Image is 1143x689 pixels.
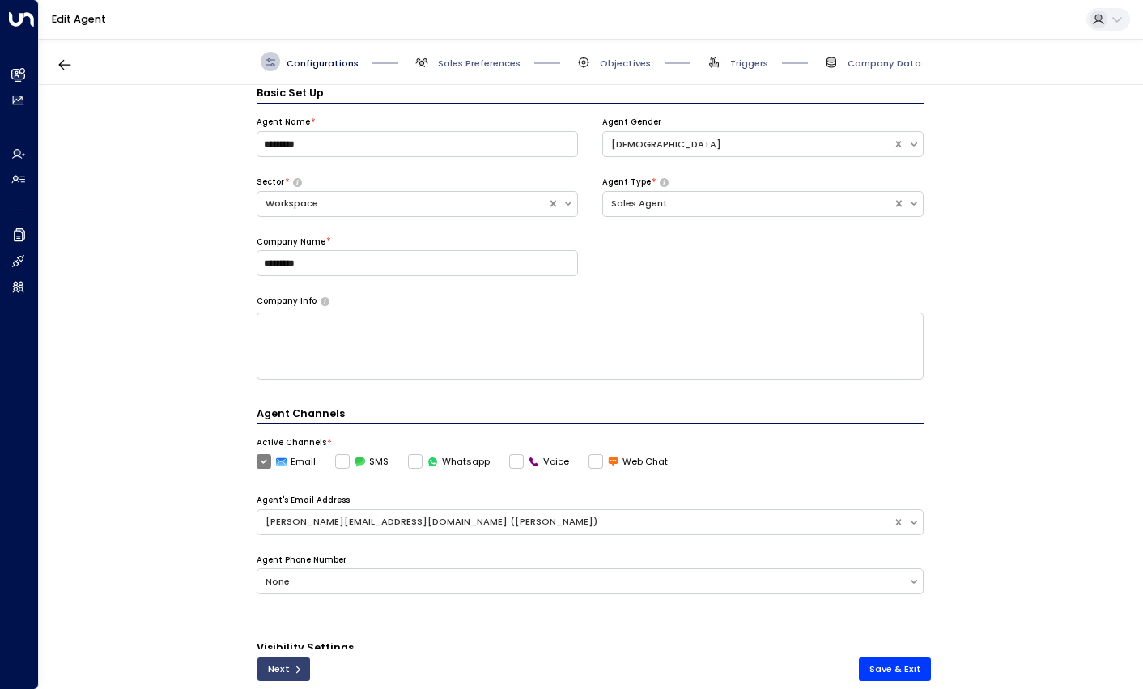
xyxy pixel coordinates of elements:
[52,12,106,26] a: Edit Agent
[293,178,302,186] button: Select whether your copilot will handle inquiries directly from leads or from brokers representin...
[335,454,389,469] label: SMS
[266,575,900,589] div: None
[602,177,651,188] label: Agent Type
[859,657,932,681] button: Save & Exit
[257,85,924,104] h3: Basic Set Up
[257,640,924,658] h3: Visibility Settings
[257,296,317,307] label: Company Info
[257,117,310,128] label: Agent Name
[266,515,885,529] div: [PERSON_NAME][EMAIL_ADDRESS][DOMAIN_NAME] ([PERSON_NAME])
[408,454,490,469] label: Whatsapp
[257,657,310,681] button: Next
[257,177,284,188] label: Sector
[438,57,521,70] span: Sales Preferences
[660,178,669,186] button: Select whether your copilot will handle inquiries directly from leads or from brokers representin...
[611,197,885,211] div: Sales Agent
[257,555,346,566] label: Agent Phone Number
[602,117,661,128] label: Agent Gender
[611,138,885,151] div: [DEMOGRAPHIC_DATA]
[257,454,316,469] label: Email
[257,236,325,248] label: Company Name
[257,406,924,424] h4: Agent Channels
[730,57,768,70] span: Triggers
[257,437,326,449] label: Active Channels
[321,297,329,305] button: Provide a brief overview of your company, including your industry, products or services, and any ...
[257,495,350,506] label: Agent's Email Address
[509,454,569,469] label: Voice
[588,454,668,469] label: Web Chat
[287,57,359,70] span: Configurations
[600,57,651,70] span: Objectives
[848,57,921,70] span: Company Data
[266,197,539,211] div: Workspace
